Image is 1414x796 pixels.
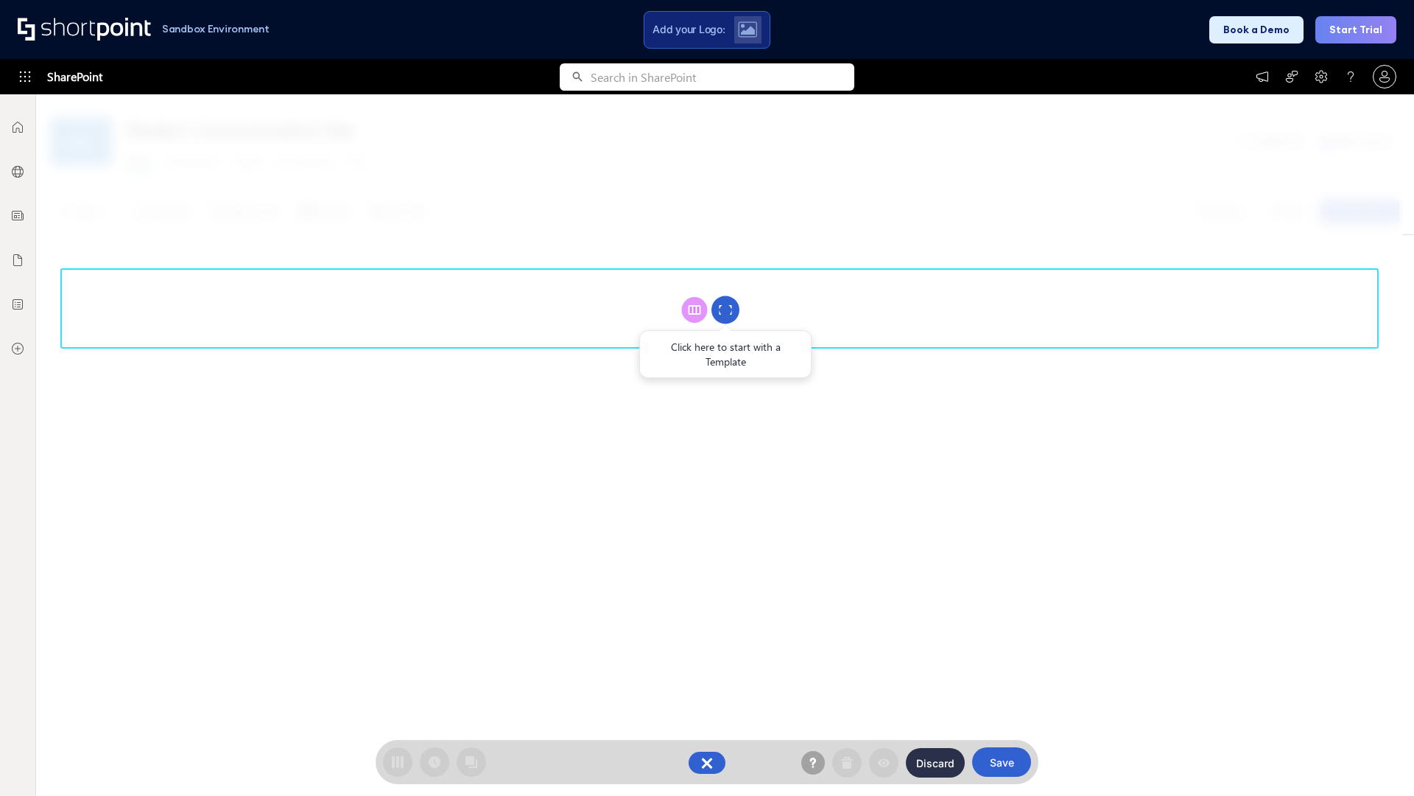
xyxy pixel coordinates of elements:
[906,748,965,778] button: Discard
[1340,725,1414,796] iframe: Chat Widget
[653,23,725,36] span: Add your Logo:
[1315,16,1396,43] button: Start Trial
[162,25,270,33] h1: Sandbox Environment
[47,59,102,94] span: SharePoint
[738,21,757,38] img: Upload logo
[972,747,1031,777] button: Save
[591,63,854,91] input: Search in SharePoint
[1209,16,1304,43] button: Book a Demo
